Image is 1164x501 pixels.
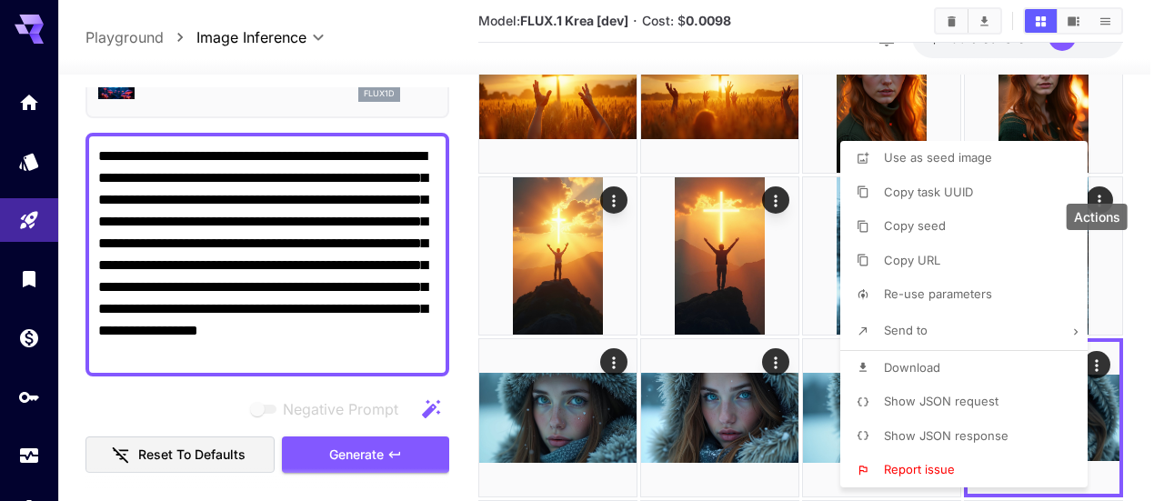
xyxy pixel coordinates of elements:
[884,462,955,476] span: Report issue
[884,323,928,337] span: Send to
[884,394,998,408] span: Show JSON request
[884,150,992,165] span: Use as seed image
[1067,204,1128,230] div: Actions
[884,286,992,301] span: Re-use parameters
[884,218,946,233] span: Copy seed
[884,253,940,267] span: Copy URL
[884,185,973,199] span: Copy task UUID
[884,360,940,375] span: Download
[884,428,1008,443] span: Show JSON response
